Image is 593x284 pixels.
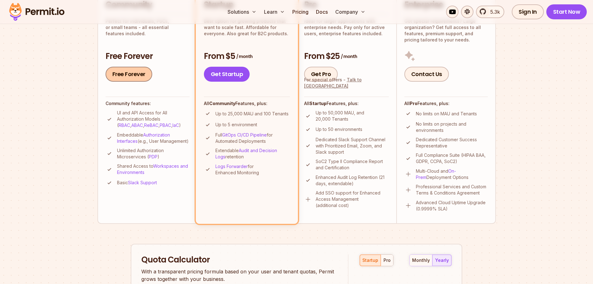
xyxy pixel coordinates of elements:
[316,126,362,132] p: Up to 50 environments
[304,67,338,82] a: Get Pro
[222,132,267,137] a: GitOps CI/CD Pipeline
[404,67,449,82] a: Contact Us
[546,4,587,19] a: Start Now
[160,123,171,128] a: PBAC
[117,147,190,160] p: Unlimited Authorization Microservices ( )
[290,6,311,18] a: Pricing
[215,163,290,176] p: for Enhanced Monitoring
[215,148,277,159] a: Audit and Decision Logs
[117,180,157,186] p: Basic
[416,200,488,212] p: Advanced Cloud Uptime Upgrade (0.9999% SLA)
[404,18,488,43] p: Got special requirements? Large organization? Get full access to all features, premium support, a...
[316,110,389,122] p: Up to 50,000 MAU, and 20,000 Tenants
[106,100,190,107] h4: Community features:
[204,67,250,82] a: Get Startup
[149,154,158,159] a: PDP
[316,190,389,209] p: Add SSO support for Enhanced Access Management (additional cost)
[209,101,235,106] strong: Community
[215,132,290,144] p: Full for Automated Deployments
[117,163,190,176] p: Shared Access to
[416,168,488,181] p: Multi-Cloud and Deployment Options
[204,51,290,62] h3: From $5
[204,100,290,107] h4: All Features, plus:
[316,158,389,171] p: SoC2 Type II Compliance Report and Certification
[215,111,289,117] p: Up to 25,000 MAU and 100 Tenants
[304,18,389,37] p: Ideal for larger applications with enterprise needs. Pay only for active users, enterprise featur...
[416,168,456,180] a: On-Prem
[313,6,330,18] a: Docs
[106,51,190,62] h3: Free Forever
[117,110,190,128] p: UI and API Access for All Authorization Models ( , , , , )
[416,152,488,165] p: Full Compliance Suite (HIPAA BAA, GDPR, CCPA, SoC2)
[141,268,337,283] p: With a transparent pricing formula based on your user and tenant quotas, Permit grows together wi...
[412,257,430,263] div: monthly
[128,180,157,185] a: Slack Support
[384,257,391,263] div: pro
[131,123,143,128] a: ABAC
[225,6,259,18] button: Solutions
[416,137,488,149] p: Dedicated Customer Success Representative
[410,101,417,106] strong: Pro
[304,100,389,107] h4: All Features, plus:
[172,123,179,128] a: IaC
[119,123,130,128] a: RBAC
[341,53,357,60] span: / month
[416,111,477,117] p: No limits on MAU and Tenants
[215,122,257,128] p: Up to 5 environment
[476,6,504,18] a: 5.3k
[117,132,170,144] a: Authorization Interfaces
[236,53,252,60] span: / month
[144,123,158,128] a: ReBAC
[487,8,500,16] span: 5.3k
[261,6,287,18] button: Learn
[304,77,389,89] div: For special offers -
[204,18,290,37] p: Best option for growing products that want to scale fast. Affordable for everyone. Also great for...
[416,184,488,196] p: Professional Services and Custom Terms & Conditions Agreement
[304,51,389,62] h3: From $25
[512,4,544,19] a: Sign In
[333,6,368,18] button: Company
[416,121,488,133] p: No limits on projects and environments
[215,147,290,160] p: Extendable retention
[316,174,389,187] p: Enhanced Audit Log Retention (21 days, extendable)
[309,101,327,106] strong: Startup
[117,132,190,144] p: Embeddable (e.g., User Management)
[141,254,337,266] h2: Quota Calculator
[6,1,67,22] img: Permit logo
[215,164,248,169] a: Logs Forwarder
[404,100,488,107] h4: All Features, plus:
[316,137,389,155] p: Dedicated Slack Support Channel with Prioritized Email, Zoom, and Slack support
[106,67,152,82] a: Free Forever
[106,18,190,37] p: Perfect for individuals, PoCs, or small teams - all essential features included.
